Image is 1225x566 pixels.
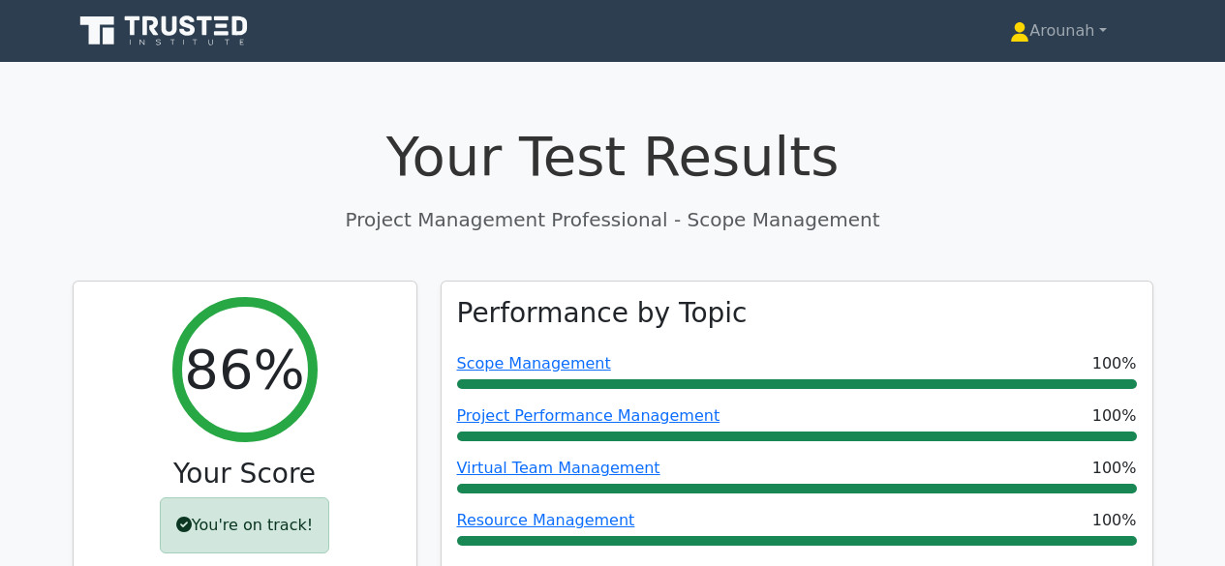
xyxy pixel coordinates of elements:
span: 100% [1092,352,1137,375]
span: 100% [1092,509,1137,532]
a: Scope Management [457,354,611,372]
span: 100% [1092,457,1137,480]
h3: Your Score [89,458,401,491]
a: Virtual Team Management [457,459,660,477]
h2: 86% [184,337,304,402]
span: 100% [1092,404,1137,428]
h3: Performance by Topic [457,297,748,330]
a: Project Performance Management [457,406,720,425]
a: Resource Management [457,511,635,529]
p: Project Management Professional - Scope Management [73,205,1153,234]
h1: Your Test Results [73,124,1153,189]
div: You're on track! [160,497,329,553]
a: Arounah [964,12,1152,50]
